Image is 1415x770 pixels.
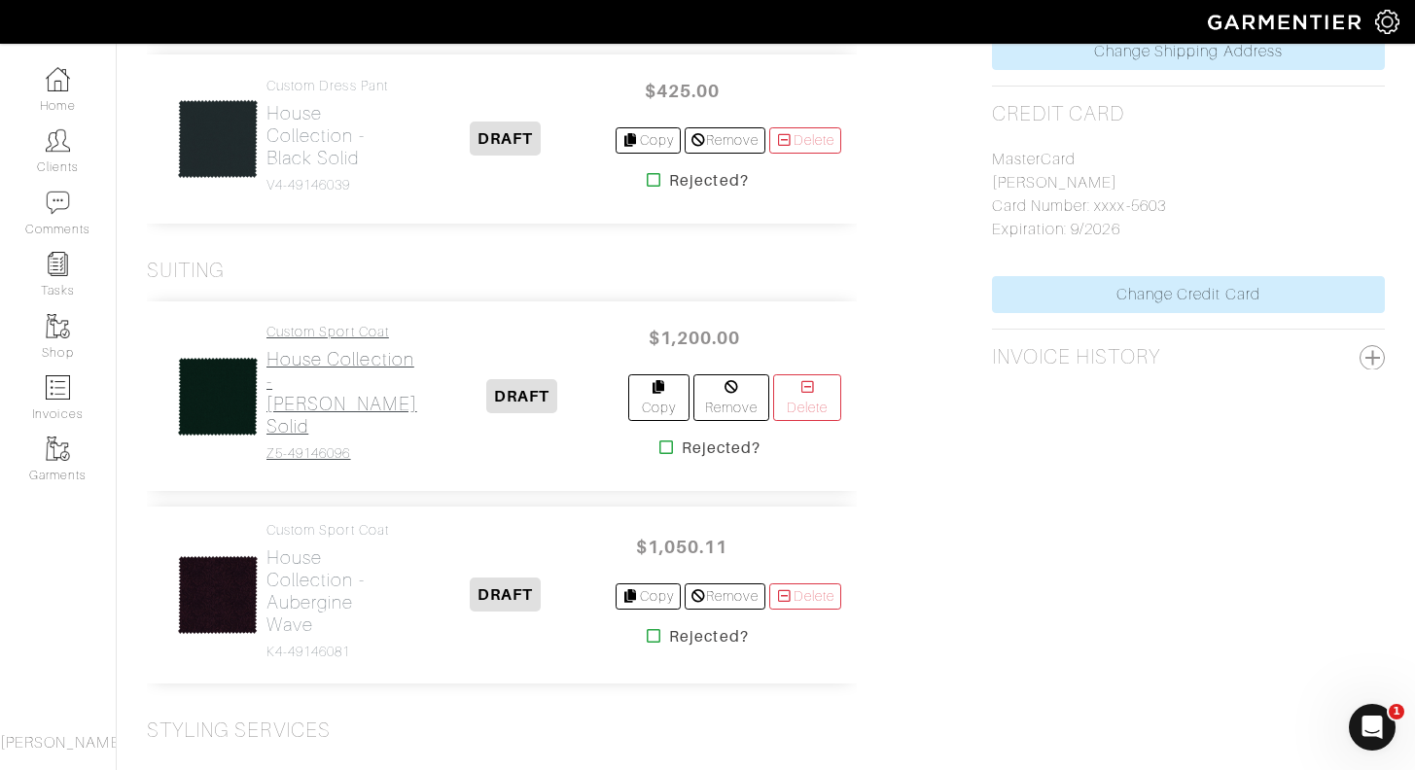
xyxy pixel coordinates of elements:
img: clients-icon-6bae9207a08558b7cb47a8932f037763ab4055f8c8b6bfacd5dc20c3e0201464.png [46,128,70,153]
iframe: Intercom live chat [1349,704,1396,751]
img: comment-icon-a0a6a9ef722e966f86d9cbdc48e553b5cf19dbc54f86b18d962a5391bc8f6eb6.png [46,191,70,215]
h2: House Collection - Black Solid [266,102,395,169]
a: Custom Sport Coat House Collection - [PERSON_NAME] Solid Z5-49146096 [266,324,417,462]
a: Remove [693,374,770,421]
span: $425.00 [623,70,740,112]
a: Copy [616,127,681,154]
h2: House Collection - [PERSON_NAME] Solid [266,348,417,437]
a: Change Shipping Address [992,33,1385,70]
a: Remove [685,127,765,154]
h4: Z5-49146096 [266,445,417,462]
a: Delete [769,583,841,610]
strong: Rejected? [682,437,761,460]
a: Delete [773,374,841,421]
span: DRAFT [470,122,541,156]
h4: Custom Sport Coat [266,324,417,340]
h3: Styling Services [147,718,331,743]
h4: Custom Dress Pant [266,78,395,94]
a: Custom Sport Coat House Collection - Aubergine Wave K4-49146081 [266,522,395,660]
img: reminder-icon-8004d30b9f0a5d33ae49ab947aed9ed385cf756f9e5892f1edd6e32f2345188e.png [46,252,70,276]
img: gear-icon-white-bd11855cb880d31180b6d7d6211b90ccbf57a29d726f0c71d8c61bd08dd39cc2.png [1375,10,1399,34]
img: garments-icon-b7da505a4dc4fd61783c78ac3ca0ef83fa9d6f193b1c9dc38574b1d14d53ca28.png [46,437,70,461]
h4: K4-49146081 [266,644,395,660]
span: DRAFT [470,577,541,612]
h2: Credit Card [992,102,1125,126]
a: Copy [616,583,681,610]
img: CkpPNEWBbazHPo6gS7bqkbzv [177,554,259,636]
img: garmentier-logo-header-white-b43fb05a5012e4ada735d5af1a66efaba907eab6374d6393d1fbf88cb4ef424d.png [1198,5,1375,39]
a: Copy [628,374,690,421]
span: $1,050.11 [623,526,740,568]
span: $1,200.00 [636,317,753,359]
h4: V4-49146039 [266,177,395,193]
h4: Custom Sport Coat [266,522,395,539]
span: 1 [1389,704,1404,719]
a: Delete [769,127,841,154]
img: Ziyd19xzVoWybTA1h2Jxfukx [177,98,259,180]
img: orders-icon-0abe47150d42831381b5fb84f609e132dff9fe21cb692f30cb5eec754e2cba89.png [46,375,70,400]
h3: Suiting [147,259,225,283]
a: Remove [685,583,765,610]
h2: House Collection - Aubergine Wave [266,546,395,636]
span: DRAFT [486,379,557,413]
img: dashboard-icon-dbcd8f5a0b271acd01030246c82b418ddd0df26cd7fceb0bd07c9910d44c42f6.png [46,67,70,91]
a: Change Credit Card [992,276,1385,313]
strong: Rejected? [669,625,748,648]
p: MasterCard [PERSON_NAME] Card Number: xxxx-5603 Expiration: 9/2026 [992,148,1385,241]
a: Custom Dress Pant House Collection - Black Solid V4-49146039 [266,78,395,193]
img: garments-icon-b7da505a4dc4fd61783c78ac3ca0ef83fa9d6f193b1c9dc38574b1d14d53ca28.png [46,314,70,338]
strong: Rejected? [669,169,748,192]
img: VVPitZmbnm6vCcU1ZAW673nt [177,356,259,437]
h2: Invoice History [992,345,1161,369]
